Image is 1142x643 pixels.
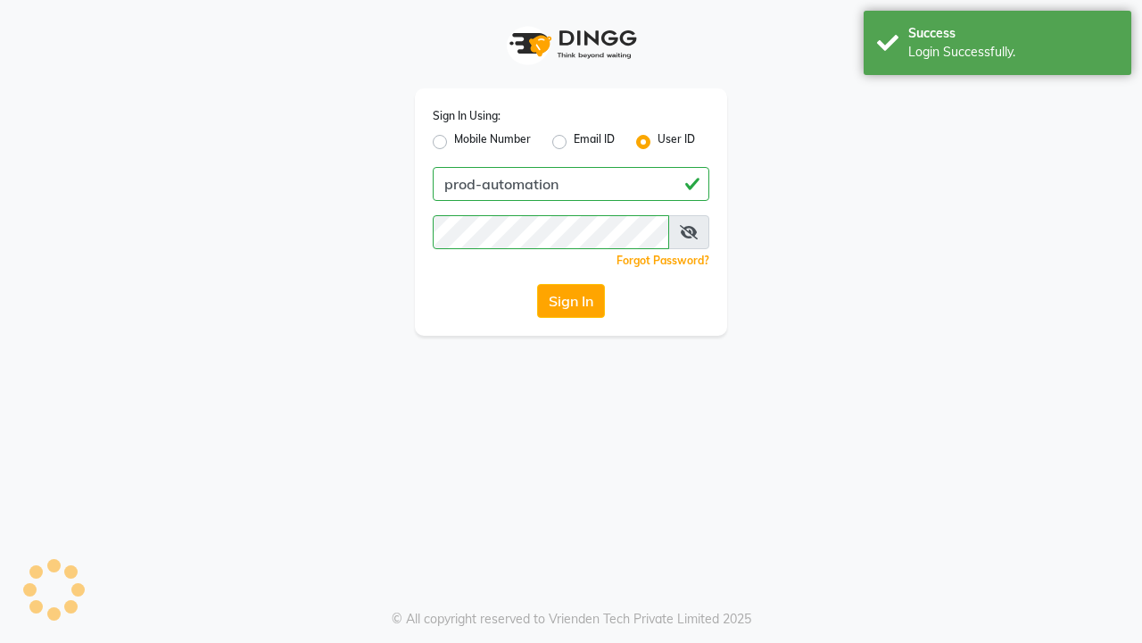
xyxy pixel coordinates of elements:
[574,131,615,153] label: Email ID
[908,24,1118,43] div: Success
[537,284,605,318] button: Sign In
[658,131,695,153] label: User ID
[500,18,642,71] img: logo1.svg
[433,215,669,249] input: Username
[617,254,709,267] a: Forgot Password?
[454,131,531,153] label: Mobile Number
[433,108,501,124] label: Sign In Using:
[908,43,1118,62] div: Login Successfully.
[433,167,709,201] input: Username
